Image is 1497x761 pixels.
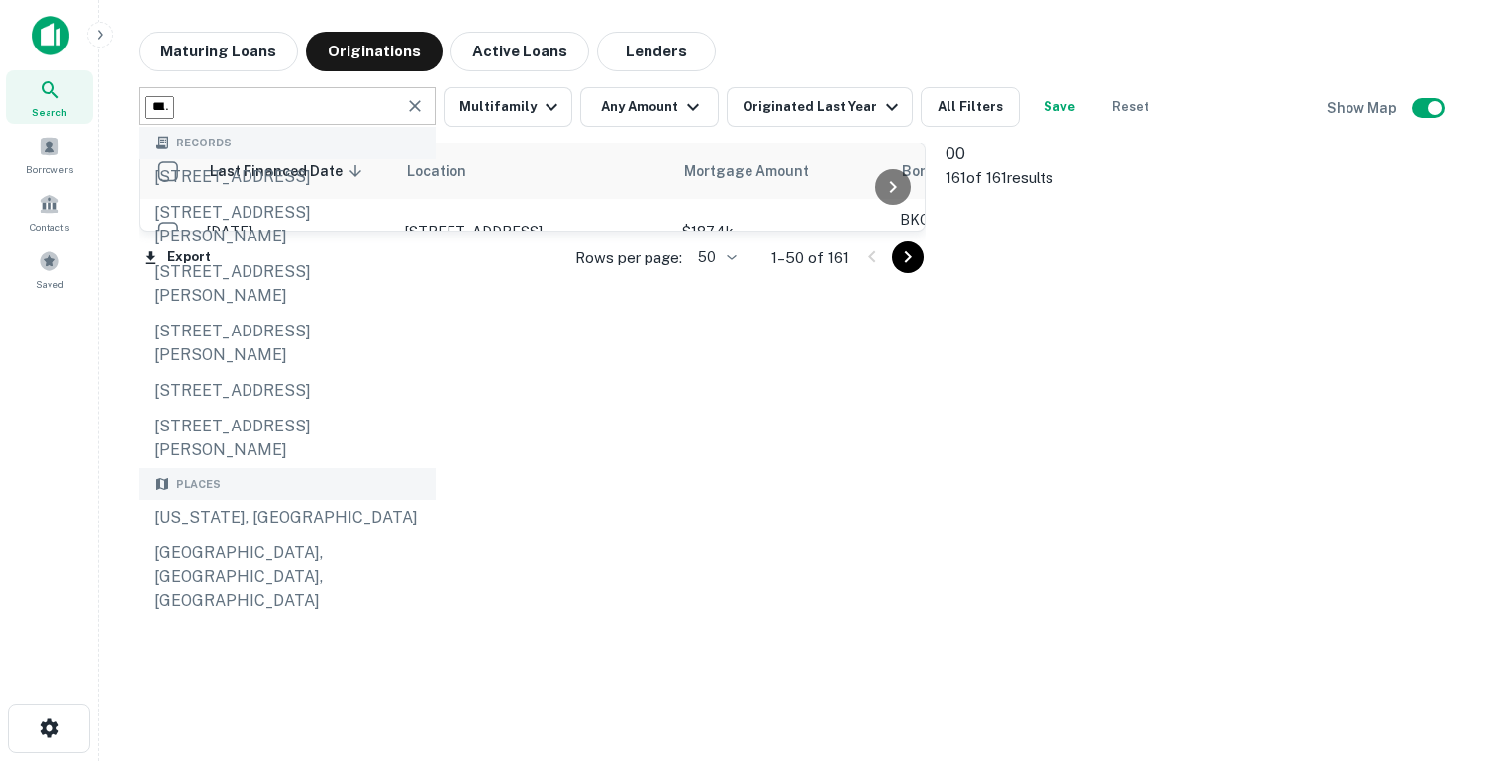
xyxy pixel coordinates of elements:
[597,32,716,71] button: Lenders
[6,242,93,296] a: Saved
[395,143,672,199] th: Location
[1099,87,1162,127] button: Reset
[743,95,904,119] div: Originated Last Year
[405,223,662,240] p: [STREET_ADDRESS]
[6,70,93,124] a: Search
[176,476,221,493] span: Places
[946,143,1457,190] div: 0 0
[306,32,443,71] button: Originations
[139,32,298,71] button: Maturing Loans
[139,409,436,468] div: [STREET_ADDRESS][PERSON_NAME]
[727,87,913,127] button: Originated Last Year
[1327,97,1400,119] h6: Show Map
[921,87,1020,127] button: All Filters
[32,104,67,120] span: Search
[139,254,436,314] div: [STREET_ADDRESS][PERSON_NAME]
[1398,603,1497,698] iframe: Chat Widget
[690,243,740,272] div: 50
[6,185,93,238] a: Contacts
[771,246,848,270] p: 1–50 of 161
[36,276,64,292] span: Saved
[139,373,436,409] div: [STREET_ADDRESS]
[1028,87,1091,127] button: Save your search to get updates of matches that match your search criteria.
[176,135,232,151] span: Records
[30,219,69,235] span: Contacts
[450,32,589,71] button: Active Loans
[580,87,719,127] button: Any Amount
[407,159,492,183] span: Location
[946,166,1457,190] p: 161 of 161 results
[575,246,682,270] p: Rows per page:
[139,159,436,195] div: [STREET_ADDRESS]
[6,128,93,181] a: Borrowers
[139,500,436,535] div: [US_STATE], [GEOGRAPHIC_DATA]
[32,16,69,55] img: capitalize-icon.png
[26,161,73,177] span: Borrowers
[892,241,924,273] button: Go to next page
[139,535,436,618] div: [GEOGRAPHIC_DATA], [GEOGRAPHIC_DATA], [GEOGRAPHIC_DATA]
[139,195,436,254] div: [STREET_ADDRESS][PERSON_NAME]
[401,92,429,120] button: Clear
[444,87,572,127] button: Multifamily
[684,159,835,183] span: Mortgage Amount
[672,143,890,199] th: Mortgage Amount
[139,618,436,678] div: Grand Forks [GEOGRAPHIC_DATA], [US_STATE], [GEOGRAPHIC_DATA]
[682,221,880,242] p: $187.4k
[139,314,436,373] div: [STREET_ADDRESS][PERSON_NAME]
